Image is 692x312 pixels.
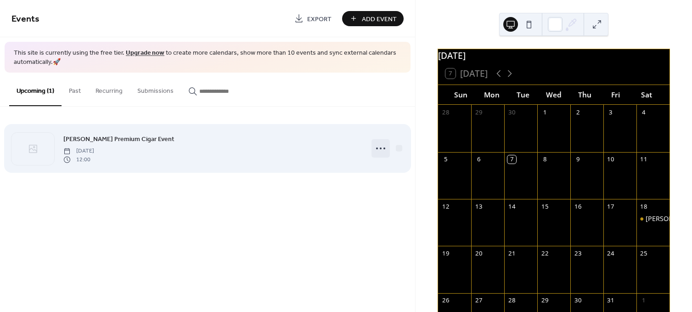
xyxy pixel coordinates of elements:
[569,85,600,105] div: Thu
[88,73,130,105] button: Recurring
[607,250,615,258] div: 24
[9,73,62,106] button: Upcoming (1)
[507,202,516,210] div: 14
[636,214,669,223] div: Espinosa Premium Cigar Event
[477,85,507,105] div: Mon
[441,250,450,258] div: 19
[63,147,94,155] span: [DATE]
[540,108,549,116] div: 1
[640,296,648,305] div: 1
[640,108,648,116] div: 4
[474,202,483,210] div: 13
[507,85,538,105] div: Tue
[445,85,476,105] div: Sun
[441,108,450,116] div: 28
[14,49,401,67] span: This site is currently using the free tier. to create more calendars, show more than 10 events an...
[441,296,450,305] div: 26
[540,296,549,305] div: 29
[287,11,338,26] a: Export
[507,296,516,305] div: 28
[507,155,516,164] div: 7
[342,11,404,26] button: Add Event
[474,296,483,305] div: 27
[607,202,615,210] div: 17
[640,202,648,210] div: 18
[574,155,582,164] div: 9
[441,155,450,164] div: 5
[474,250,483,258] div: 20
[63,134,174,144] a: [PERSON_NAME] Premium Cigar Event
[540,250,549,258] div: 22
[438,49,669,62] div: [DATE]
[574,202,582,210] div: 16
[62,73,88,105] button: Past
[574,250,582,258] div: 23
[474,108,483,116] div: 29
[130,73,181,105] button: Submissions
[574,296,582,305] div: 30
[63,155,94,164] span: 12:00
[63,135,174,144] span: [PERSON_NAME] Premium Cigar Event
[574,108,582,116] div: 2
[441,202,450,210] div: 12
[607,108,615,116] div: 3
[631,85,662,105] div: Sat
[640,155,648,164] div: 11
[538,85,569,105] div: Wed
[640,250,648,258] div: 25
[600,85,631,105] div: Fri
[11,10,39,28] span: Events
[540,155,549,164] div: 8
[607,155,615,164] div: 10
[507,250,516,258] div: 21
[307,14,332,24] span: Export
[607,296,615,305] div: 31
[362,14,397,24] span: Add Event
[507,108,516,116] div: 30
[474,155,483,164] div: 6
[126,47,164,59] a: Upgrade now
[540,202,549,210] div: 15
